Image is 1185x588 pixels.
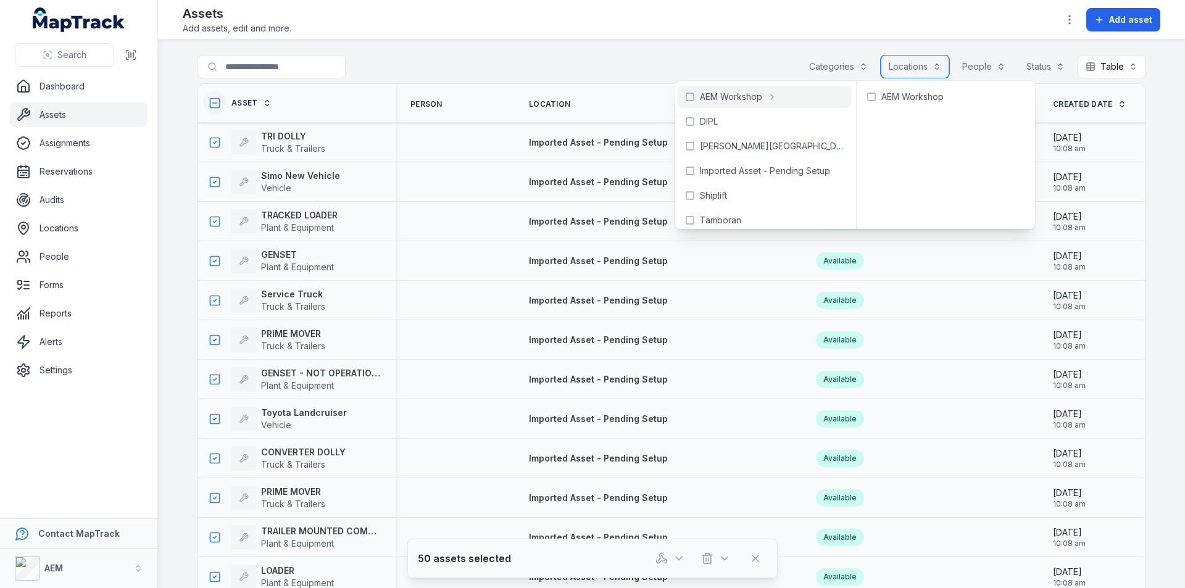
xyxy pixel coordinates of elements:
[10,301,148,326] a: Reports
[261,499,325,509] span: Truck & Trailers
[261,301,325,312] span: Truck & Trailers
[816,410,864,428] div: Available
[15,43,114,67] button: Search
[261,446,346,458] strong: CONVERTER DOLLY
[1053,420,1086,430] span: 10:08 am
[529,176,668,188] a: Imported Asset - Pending Setup
[529,255,668,266] span: Imported Asset - Pending Setup
[10,131,148,155] a: Assignments
[1053,447,1086,460] span: [DATE]
[183,22,291,35] span: Add assets, edit and more.
[1053,539,1086,549] span: 10:08 am
[529,176,668,187] span: Imported Asset - Pending Setup
[1053,566,1086,578] span: [DATE]
[231,328,325,352] a: PRIME MOVERTruck & Trailers
[231,130,325,155] a: TRI DOLLYTruck & Trailers
[261,459,325,470] span: Truck & Trailers
[261,249,334,261] strong: GENSET
[529,492,668,504] a: Imported Asset - Pending Setup
[1053,578,1086,588] span: 10:08 am
[1053,566,1086,588] time: 8/20/2025, 10:08:45 AM
[231,249,334,273] a: GENSETPlant & Equipment
[1053,341,1086,351] span: 10:08 am
[881,55,949,78] button: Locations
[529,255,668,267] a: Imported Asset - Pending Setup
[261,288,325,300] strong: Service Truck
[418,551,511,566] strong: 50 assets selected
[1086,8,1160,31] button: Add asset
[816,252,864,270] div: Available
[1053,447,1086,470] time: 8/20/2025, 10:08:45 AM
[1053,183,1086,193] span: 10:08 am
[529,334,668,345] span: Imported Asset - Pending Setup
[1053,289,1086,302] span: [DATE]
[1053,526,1086,549] time: 8/20/2025, 10:08:45 AM
[261,262,334,272] span: Plant & Equipment
[529,215,668,228] a: Imported Asset - Pending Setup
[529,373,668,386] a: Imported Asset - Pending Setup
[261,143,325,154] span: Truck & Trailers
[261,367,381,379] strong: GENSET - NOT OPERATIONAL
[700,165,830,177] span: Imported Asset - Pending Setup
[231,367,381,392] a: GENSET - NOT OPERATIONALPlant & Equipment
[1053,329,1086,351] time: 8/20/2025, 10:08:45 AM
[231,525,381,550] a: TRAILER MOUNTED COMPRESSORPlant & Equipment
[1053,131,1086,154] time: 8/20/2025, 10:08:45 AM
[10,273,148,297] a: Forms
[529,453,668,463] span: Imported Asset - Pending Setup
[700,214,741,226] span: Tamboran
[231,98,272,108] a: Asset
[700,91,762,103] span: AEM Workshop
[529,136,668,149] a: Imported Asset - Pending Setup
[529,99,570,109] span: Location
[231,486,325,510] a: PRIME MOVERTruck & Trailers
[261,209,338,222] strong: TRACKED LOADER
[816,568,864,586] div: Available
[10,329,148,354] a: Alerts
[261,380,334,391] span: Plant & Equipment
[529,374,668,384] span: Imported Asset - Pending Setup
[261,525,381,537] strong: TRAILER MOUNTED COMPRESSOR
[1109,14,1152,26] span: Add asset
[700,115,718,128] span: DIPL
[1053,499,1086,509] span: 10:08 am
[529,334,668,346] a: Imported Asset - Pending Setup
[529,571,668,582] span: Imported Asset - Pending Setup
[10,216,148,241] a: Locations
[1053,171,1086,193] time: 8/20/2025, 10:08:45 AM
[816,292,864,309] div: Available
[801,55,876,78] button: Categories
[261,170,340,182] strong: Simo New Vehicle
[1053,144,1086,154] span: 10:08 am
[1053,302,1086,312] span: 10:08 am
[529,137,668,147] span: Imported Asset - Pending Setup
[261,130,325,143] strong: TRI DOLLY
[183,5,291,22] h2: Assets
[1053,223,1086,233] span: 10:08 am
[261,578,334,588] span: Plant & Equipment
[10,159,148,184] a: Reservations
[1053,250,1086,262] span: [DATE]
[261,341,325,351] span: Truck & Trailers
[1053,131,1086,144] span: [DATE]
[33,7,125,32] a: MapTrack
[261,486,325,498] strong: PRIME MOVER
[1053,408,1086,430] time: 8/20/2025, 10:08:45 AM
[1053,289,1086,312] time: 8/20/2025, 10:08:45 AM
[816,529,864,546] div: Available
[954,55,1013,78] button: People
[261,420,291,430] span: Vehicle
[1053,408,1086,420] span: [DATE]
[1053,368,1086,381] span: [DATE]
[410,99,443,109] span: Person
[231,98,258,108] span: Asset
[816,489,864,507] div: Available
[529,216,668,226] span: Imported Asset - Pending Setup
[1053,526,1086,539] span: [DATE]
[231,209,338,234] a: TRACKED LOADERPlant & Equipment
[529,452,668,465] a: Imported Asset - Pending Setup
[529,492,668,503] span: Imported Asset - Pending Setup
[1053,487,1086,499] span: [DATE]
[1053,487,1086,509] time: 8/20/2025, 10:08:45 AM
[261,183,291,193] span: Vehicle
